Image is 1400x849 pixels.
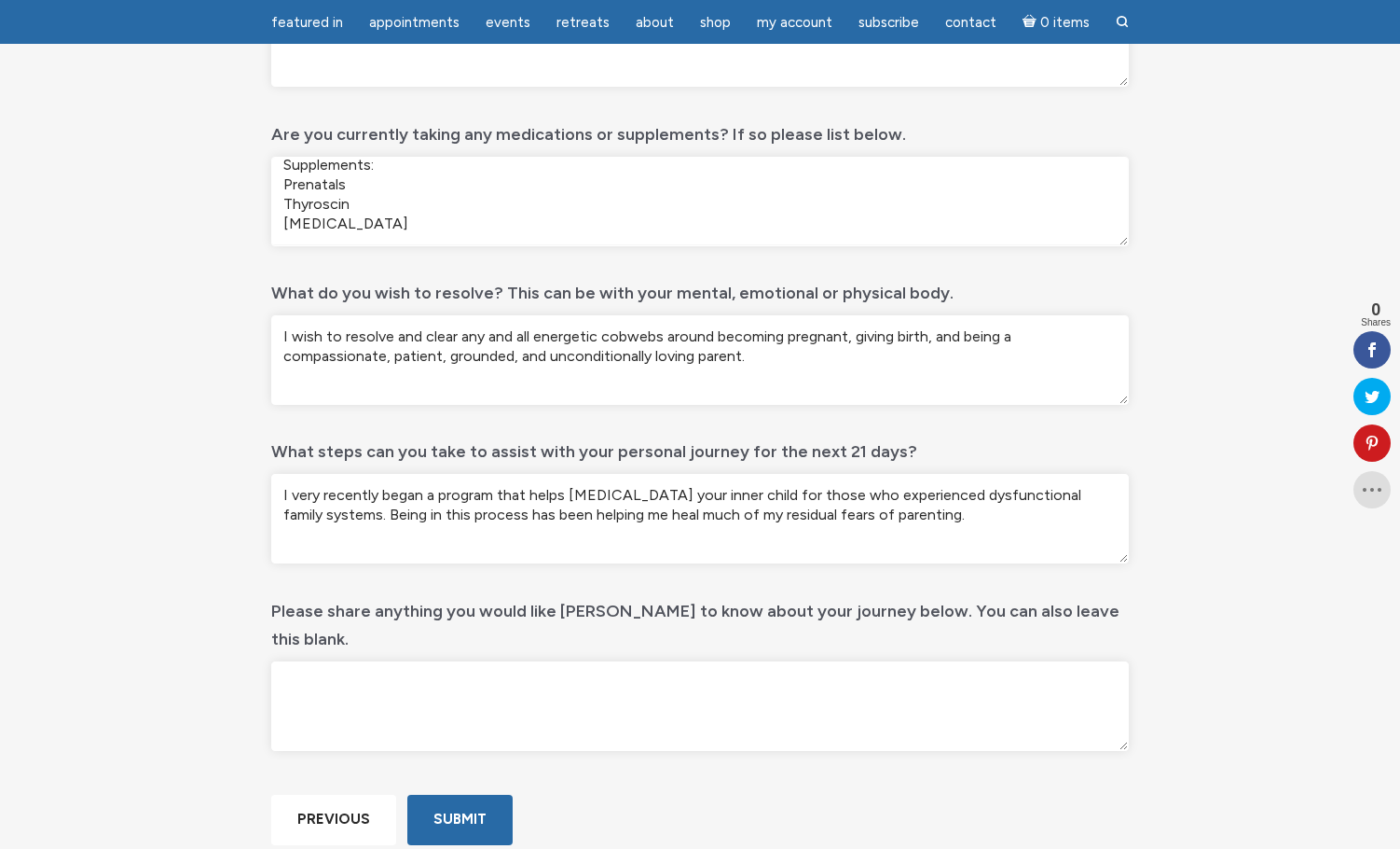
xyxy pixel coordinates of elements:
[636,14,674,31] span: About
[625,5,685,41] a: About
[271,428,917,466] label: What steps can you take to assist with your personal journey for the next 21 days?
[746,5,844,41] a: My Account
[271,795,396,844] input: Previous
[858,14,919,31] span: Subscribe
[1361,318,1391,327] span: Shares
[700,14,731,31] span: Shop
[260,5,354,41] a: featured in
[1361,301,1391,318] span: 0
[271,14,343,31] span: featured in
[556,14,610,31] span: Retreats
[271,270,954,308] label: What do you wish to resolve? This can be with your mental, emotional or physical body.
[545,5,621,41] a: Retreats
[369,14,460,31] span: Appointments
[847,5,930,41] a: Subscribe
[486,14,530,31] span: Events
[1040,16,1090,30] span: 0 items
[934,5,1008,41] a: Contact
[271,111,906,149] label: Are you currently taking any medications or supplements? If so please list below.
[358,5,471,41] a: Appointments
[271,588,1129,654] label: Please share anything you would like [PERSON_NAME] to know about your journey below. You can also...
[945,14,996,31] span: Contact
[407,795,513,844] input: Submit
[1023,14,1040,31] i: Cart
[474,5,542,41] a: Events
[757,14,832,31] span: My Account
[1011,3,1101,41] a: Cart0 items
[689,5,742,41] a: Shop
